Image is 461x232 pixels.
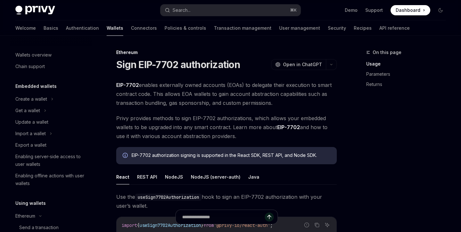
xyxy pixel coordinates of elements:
a: Parameters [366,69,451,79]
a: Welcome [15,20,36,36]
button: Ethereum [10,210,92,222]
a: API reference [379,20,410,36]
a: Security [328,20,346,36]
div: Export a wallet [15,141,46,149]
span: Dashboard [396,7,420,13]
a: EIP-7702 [277,124,300,131]
button: NodeJS [165,169,183,184]
span: Use the hook to sign an EIP-7702 authorization with your user’s wallet. [116,192,337,210]
button: Create a wallet [10,93,92,105]
div: Ethereum [116,49,337,56]
span: Open in ChatGPT [283,61,322,68]
a: Demo [345,7,358,13]
a: Transaction management [214,20,271,36]
div: Update a wallet [15,118,48,126]
a: Returns [366,79,451,89]
button: React [116,169,129,184]
button: Get a wallet [10,105,92,116]
h5: Using wallets [15,199,46,207]
a: Connectors [131,20,157,36]
button: Import a wallet [10,128,92,139]
code: useSign7702Authorization [135,194,202,201]
a: Enabling offline actions with user wallets [10,170,92,189]
a: Update a wallet [10,116,92,128]
div: Ethereum [15,212,35,220]
div: Create a wallet [15,95,47,103]
div: Enabling offline actions with user wallets [15,172,88,187]
svg: Info [123,153,129,159]
a: Support [365,7,383,13]
a: Basics [44,20,58,36]
div: Get a wallet [15,107,40,114]
span: ⌘ K [290,8,297,13]
div: Send a transaction [19,224,59,231]
a: Wallets [107,20,123,36]
button: Java [248,169,259,184]
a: EIP-7702 [116,82,139,89]
div: Search... [173,6,190,14]
button: REST API [137,169,157,184]
div: Import a wallet [15,130,46,137]
span: On this page [373,49,401,56]
a: Wallets overview [10,49,92,61]
a: Chain support [10,61,92,72]
input: Ask a question... [182,210,265,224]
a: Enabling server-side access to user wallets [10,151,92,170]
a: Export a wallet [10,139,92,151]
span: enables externally owned accounts (EOAs) to delegate their execution to smart contract code. This... [116,81,337,107]
div: Enabling server-side access to user wallets [15,153,88,168]
button: Toggle dark mode [435,5,446,15]
a: Authentication [66,20,99,36]
button: Send message [265,213,274,221]
div: EIP-7702 authorization signing is supported in the React SDK, REST API, and Node SDK. [132,152,330,159]
div: Wallets overview [15,51,52,59]
img: dark logo [15,6,55,15]
a: Usage [366,59,451,69]
h5: Embedded wallets [15,82,57,90]
button: Search...⌘K [160,4,300,16]
button: Open in ChatGPT [271,59,326,70]
a: Recipes [354,20,372,36]
a: Dashboard [391,5,430,15]
div: Chain support [15,63,45,70]
a: Policies & controls [165,20,206,36]
a: User management [279,20,320,36]
h1: Sign EIP-7702 authorization [116,59,240,70]
span: Privy provides methods to sign EIP-7702 authorizations, which allows your embedded wallets to be ... [116,114,337,141]
button: NodeJS (server-auth) [191,169,240,184]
